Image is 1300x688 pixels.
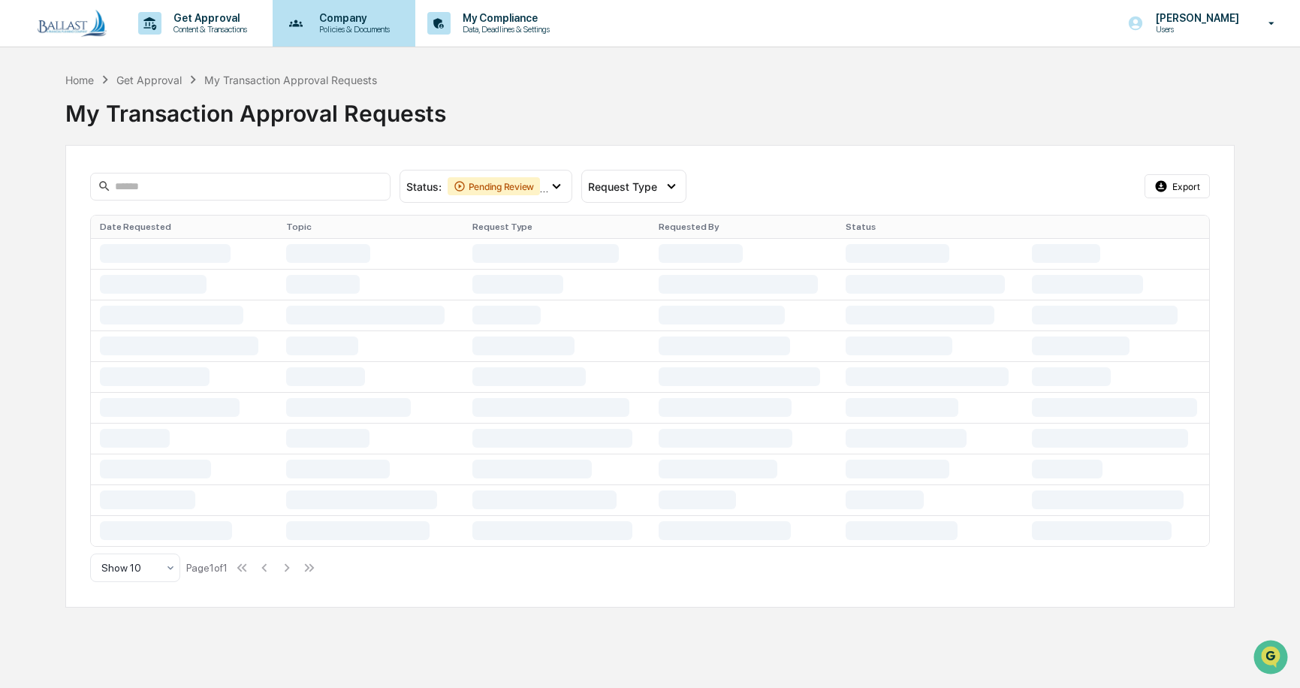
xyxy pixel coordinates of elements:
[463,216,650,238] th: Request Type
[451,12,557,24] p: My Compliance
[106,254,182,266] a: Powered byPylon
[277,216,463,238] th: Topic
[1144,24,1247,35] p: Users
[15,191,27,203] div: 🖐️
[65,88,1235,127] div: My Transaction Approval Requests
[1144,12,1247,24] p: [PERSON_NAME]
[51,130,190,142] div: We're available if you need us!
[30,189,97,204] span: Preclearance
[116,74,182,86] div: Get Approval
[149,255,182,266] span: Pylon
[406,180,442,193] span: Status :
[9,183,103,210] a: 🖐️Preclearance
[1145,174,1211,198] button: Export
[307,24,397,35] p: Policies & Documents
[451,24,557,35] p: Data, Deadlines & Settings
[9,212,101,239] a: 🔎Data Lookup
[15,32,273,56] p: How can we help?
[51,115,246,130] div: Start new chat
[36,9,108,38] img: logo
[837,216,1023,238] th: Status
[161,24,255,35] p: Content & Transactions
[103,183,192,210] a: 🗄️Attestations
[15,219,27,231] div: 🔎
[15,115,42,142] img: 1746055101610-c473b297-6a78-478c-a979-82029cc54cd1
[186,562,228,574] div: Page 1 of 1
[30,218,95,233] span: Data Lookup
[448,177,541,195] div: Pending Review
[109,191,121,203] div: 🗄️
[650,216,836,238] th: Requested By
[65,74,94,86] div: Home
[91,216,277,238] th: Date Requested
[1252,638,1292,679] iframe: Open customer support
[255,119,273,137] button: Start new chat
[307,12,397,24] p: Company
[204,74,377,86] div: My Transaction Approval Requests
[161,12,255,24] p: Get Approval
[124,189,186,204] span: Attestations
[588,180,657,193] span: Request Type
